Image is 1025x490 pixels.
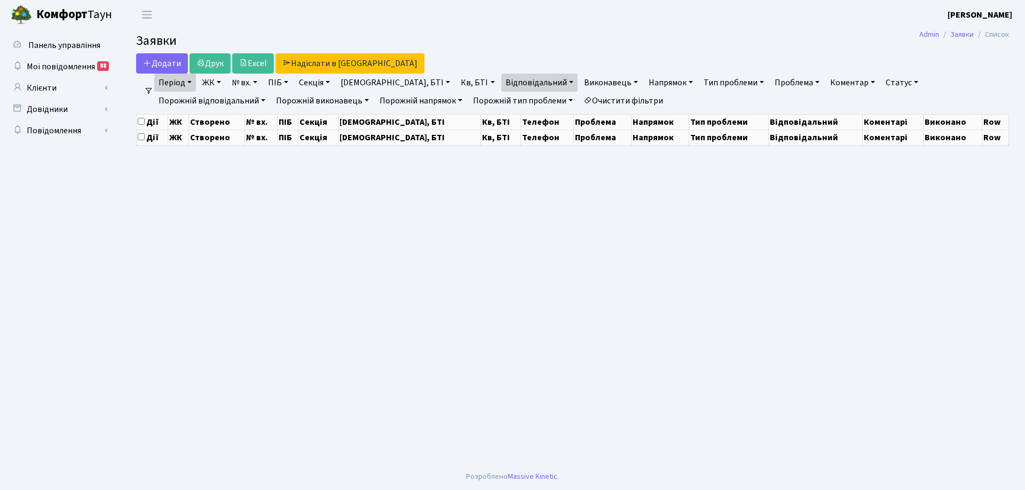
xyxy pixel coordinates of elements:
[632,114,689,130] th: Напрямок
[5,120,112,141] a: Повідомлення
[862,114,924,130] th: Коментарі
[950,29,974,40] a: Заявки
[689,114,769,130] th: Тип проблеми
[227,74,262,92] a: № вх.
[769,130,862,145] th: Відповідальний
[338,130,480,145] th: [DEMOGRAPHIC_DATA], БТІ
[36,6,88,23] b: Комфорт
[521,130,574,145] th: Телефон
[480,130,521,145] th: Кв, БТІ
[168,130,188,145] th: ЖК
[924,130,982,145] th: Виконано
[903,23,1025,46] nav: breadcrumb
[36,6,112,24] span: Таун
[133,6,160,23] button: Переключити навігацію
[137,130,168,145] th: Дії
[456,74,499,92] a: Кв, БТІ
[580,74,642,92] a: Виконавець
[190,53,231,74] a: Друк
[5,99,112,120] a: Довідники
[277,130,298,145] th: ПІБ
[689,130,769,145] th: Тип проблеми
[154,92,270,110] a: Порожній відповідальний
[264,74,293,92] a: ПІБ
[136,53,188,74] a: Додати
[245,130,278,145] th: № вх.
[27,61,95,73] span: Мої повідомлення
[508,471,557,482] a: Massive Kinetic
[5,35,112,56] a: Панель управління
[573,130,631,145] th: Проблема
[881,74,922,92] a: Статус
[336,74,454,92] a: [DEMOGRAPHIC_DATA], БТІ
[974,29,1009,41] li: Список
[769,114,862,130] th: Відповідальний
[188,130,245,145] th: Створено
[245,114,278,130] th: № вх.
[275,53,424,74] a: Надіслати в [GEOGRAPHIC_DATA]
[924,114,982,130] th: Виконано
[97,61,109,71] div: 88
[644,74,697,92] a: Напрямок
[168,114,188,130] th: ЖК
[573,114,631,130] th: Проблема
[188,114,245,130] th: Створено
[579,92,667,110] a: Очистити фільтри
[5,77,112,99] a: Клієнти
[137,114,168,130] th: Дії
[198,74,225,92] a: ЖК
[11,4,32,26] img: logo.png
[28,39,100,51] span: Панель управління
[375,92,467,110] a: Порожній напрямок
[154,74,196,92] a: Період
[982,130,1008,145] th: Row
[338,114,480,130] th: [DEMOGRAPHIC_DATA], БТІ
[469,92,577,110] a: Порожній тип проблеми
[826,74,879,92] a: Коментар
[272,92,373,110] a: Порожній виконавець
[632,130,689,145] th: Напрямок
[699,74,768,92] a: Тип проблеми
[143,58,181,69] span: Додати
[466,471,559,483] div: Розроблено .
[770,74,824,92] a: Проблема
[862,130,924,145] th: Коментарі
[5,56,112,77] a: Мої повідомлення88
[480,114,521,130] th: Кв, БТІ
[295,74,334,92] a: Секція
[298,130,338,145] th: Секція
[948,9,1012,21] a: [PERSON_NAME]
[298,114,338,130] th: Секція
[919,29,939,40] a: Admin
[277,114,298,130] th: ПІБ
[982,114,1008,130] th: Row
[521,114,574,130] th: Телефон
[232,53,274,74] a: Excel
[501,74,578,92] a: Відповідальний
[136,31,177,50] span: Заявки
